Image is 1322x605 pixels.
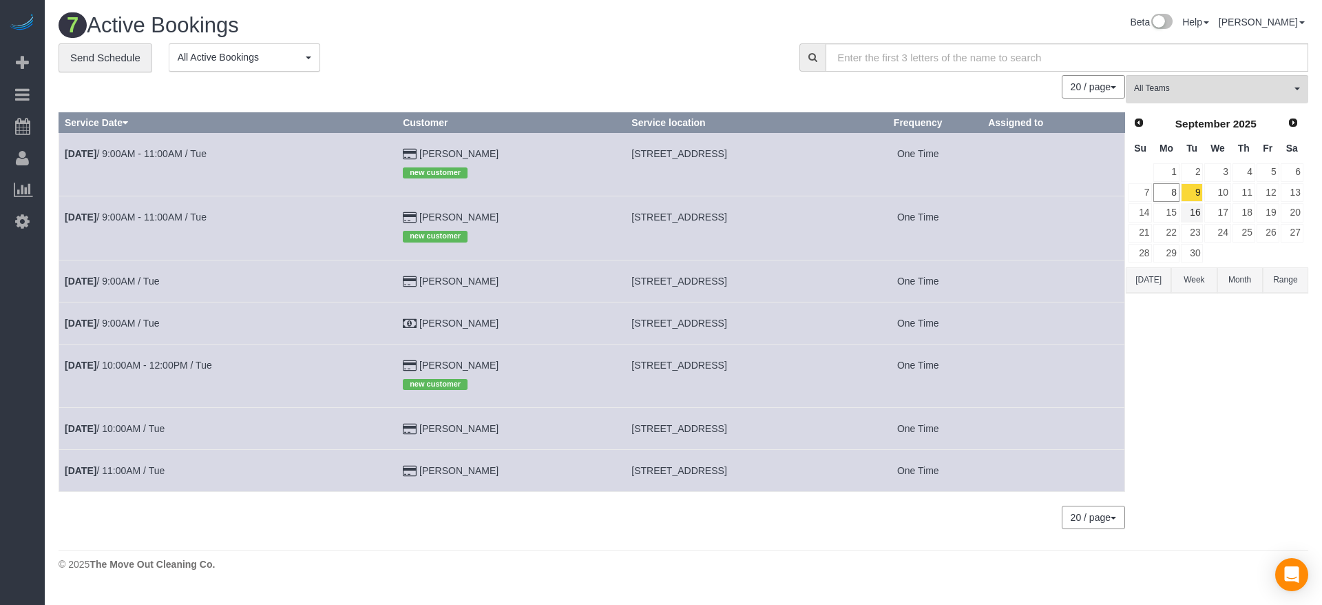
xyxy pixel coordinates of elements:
[626,260,854,302] td: Service location
[65,212,207,223] a: [DATE]/ 9:00AM - 11:00AM / Tue
[983,449,1125,491] td: Assigned to
[854,449,983,491] td: Frequency
[1175,118,1230,130] span: September
[1062,75,1125,99] nav: Pagination navigation
[419,276,499,287] a: [PERSON_NAME]
[65,276,96,287] b: [DATE]
[65,423,165,434] a: [DATE]/ 10:00AM / Tue
[65,465,165,476] a: [DATE]/ 11:00AM / Tue
[1182,17,1209,28] a: Help
[854,260,983,302] td: Frequency
[403,361,417,371] i: Credit Card Payment
[169,43,320,72] button: All Active Bookings
[1171,267,1217,293] button: Week
[59,112,397,132] th: Service Date
[419,212,499,223] a: [PERSON_NAME]
[983,407,1125,449] td: Assigned to
[1150,14,1173,32] img: New interface
[1160,143,1173,154] span: Monday
[854,344,983,407] td: Frequency
[1062,506,1125,529] button: 20 / page
[1232,203,1255,222] a: 18
[1263,267,1308,293] button: Range
[65,423,96,434] b: [DATE]
[59,260,397,302] td: Schedule date
[1153,163,1179,182] a: 1
[1181,203,1204,222] a: 16
[1153,183,1179,202] a: 8
[65,318,159,329] a: [DATE]/ 9:00AM / Tue
[1129,203,1152,222] a: 14
[65,276,159,287] a: [DATE]/ 9:00AM / Tue
[1134,143,1146,154] span: Sunday
[626,449,854,491] td: Service location
[983,344,1125,407] td: Assigned to
[1126,267,1171,293] button: [DATE]
[65,148,207,159] a: [DATE]/ 9:00AM - 11:00AM / Tue
[1283,114,1303,133] a: Next
[854,407,983,449] td: Frequency
[59,449,397,491] td: Schedule date
[65,212,96,223] b: [DATE]
[1275,558,1308,591] div: Open Intercom Messenger
[1288,117,1299,128] span: Next
[1204,183,1230,202] a: 10
[626,302,854,344] td: Service location
[59,14,673,37] h1: Active Bookings
[397,302,626,344] td: Customer
[1204,203,1230,222] a: 17
[59,12,87,38] span: 7
[8,14,36,33] img: Automaid Logo
[1281,224,1303,243] a: 27
[626,344,854,407] td: Service location
[854,132,983,196] td: Frequency
[631,318,726,329] span: [STREET_ADDRESS]
[826,43,1308,72] input: Enter the first 3 letters of the name to search
[178,50,302,64] span: All Active Bookings
[1281,203,1303,222] a: 20
[1257,203,1279,222] a: 19
[1217,267,1263,293] button: Month
[65,318,96,329] b: [DATE]
[1181,244,1204,263] a: 30
[403,379,468,390] span: new customer
[65,148,96,159] b: [DATE]
[65,465,96,476] b: [DATE]
[1126,75,1308,103] button: All Teams
[983,112,1125,132] th: Assigned to
[419,423,499,434] a: [PERSON_NAME]
[1286,143,1298,154] span: Saturday
[631,465,726,476] span: [STREET_ADDRESS]
[1232,183,1255,202] a: 11
[983,302,1125,344] td: Assigned to
[1204,224,1230,243] a: 24
[397,344,626,407] td: Customer
[1129,114,1148,133] a: Prev
[631,212,726,223] span: [STREET_ADDRESS]
[1129,183,1152,202] a: 7
[1219,17,1305,28] a: [PERSON_NAME]
[1062,506,1125,529] nav: Pagination navigation
[1186,143,1197,154] span: Tuesday
[419,465,499,476] a: [PERSON_NAME]
[1181,224,1204,243] a: 23
[1232,224,1255,243] a: 25
[403,277,417,287] i: Credit Card Payment
[1281,183,1303,202] a: 13
[419,148,499,159] a: [PERSON_NAME]
[1153,244,1179,263] a: 29
[854,196,983,260] td: Frequency
[403,319,417,329] i: Check Payment
[59,132,397,196] td: Schedule date
[626,132,854,196] td: Service location
[403,231,468,242] span: new customer
[419,360,499,371] a: [PERSON_NAME]
[1153,203,1179,222] a: 15
[1153,224,1179,243] a: 22
[65,360,212,371] a: [DATE]/ 10:00AM - 12:00PM / Tue
[1233,118,1257,130] span: 2025
[631,148,726,159] span: [STREET_ADDRESS]
[403,424,417,434] i: Credit Card Payment
[403,150,417,159] i: Credit Card Payment
[1181,163,1204,182] a: 2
